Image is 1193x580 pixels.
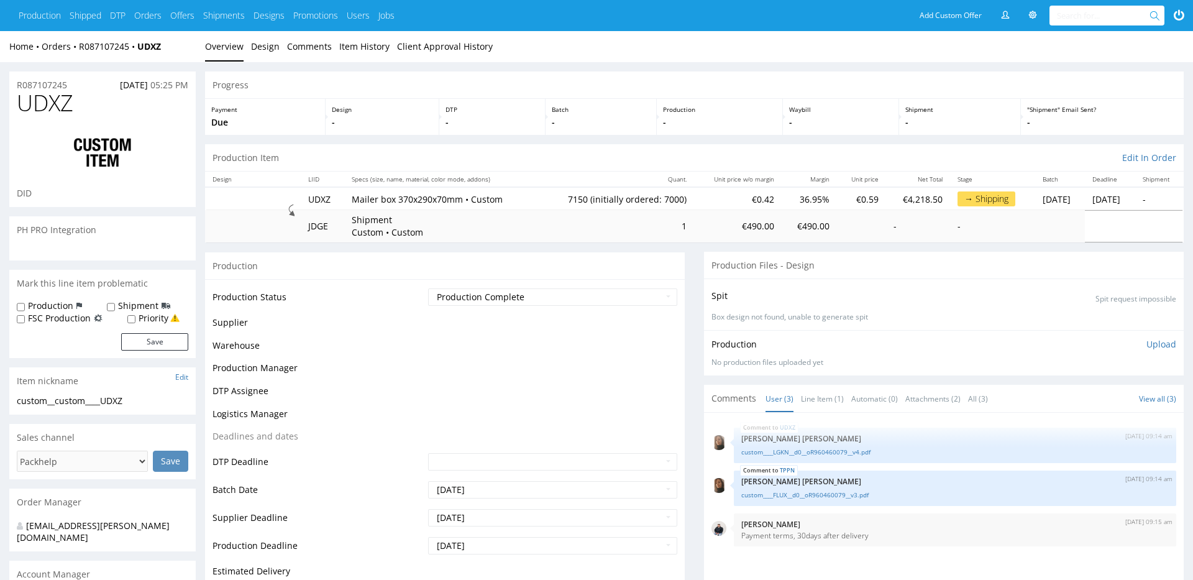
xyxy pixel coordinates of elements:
p: Production [711,338,757,351]
a: Shipped [70,9,101,22]
p: Upload [1146,338,1176,351]
div: [EMAIL_ADDRESS][PERSON_NAME][DOMAIN_NAME] [17,520,179,544]
label: FSC Production [28,312,91,325]
td: Production Status [213,287,425,315]
p: [PERSON_NAME] [741,520,1169,529]
a: Automatic (0) [851,385,898,412]
a: R087107245 [79,40,137,52]
a: DTP [110,9,126,22]
img: yellow_warning_triangle.png [170,313,180,323]
a: User (3) [766,385,793,412]
th: Unit price [837,172,886,187]
a: Line Item (1) [801,385,844,412]
a: Users [347,9,370,22]
img: regular_mini_magick20250217-67-ufcnb1.jpg [711,521,726,536]
p: Spit request impossible [1095,294,1176,305]
a: Designs [254,9,285,22]
p: Mailer box 370x290x70mm • Custom [352,193,531,206]
th: Margin [782,172,837,187]
span: 05:25 PM [150,79,188,91]
a: Home [9,40,42,52]
td: 1 [538,210,694,242]
a: UDXZ [780,423,795,433]
td: 36.95% [782,187,837,210]
p: - [789,116,892,129]
div: No production files uploaded yet [711,357,1176,368]
div: Production [205,252,685,280]
th: LIID [301,172,344,187]
p: [DATE] 09:15 am [1125,517,1172,527]
p: [DATE] 09:14 am [1125,474,1172,484]
a: Orders [42,40,79,52]
p: Production [663,105,777,114]
th: Unit price w/o margin [694,172,782,187]
div: Mark this line item problematic [9,270,196,297]
img: icon-fsc-production-flag.svg [94,312,103,325]
p: Batch [552,105,650,114]
td: €490.00 [782,210,837,242]
td: €0.59 [837,187,886,210]
a: Promotions [293,9,338,22]
td: €490.00 [694,210,782,242]
span: UDXZ [17,91,73,116]
td: Batch Date [213,480,425,508]
p: Production Item [213,152,279,164]
a: Comments [287,31,332,62]
td: 7150 (initially ordered: 7000) [538,187,694,210]
label: Shipment [118,300,158,312]
a: Attachments (2) [905,385,961,412]
p: Shipment [905,105,1015,114]
td: - [886,210,950,242]
p: Payment [211,105,319,114]
td: [DATE] [1035,187,1086,210]
p: "Shipment" Email Sent? [1027,105,1177,114]
td: DTP Assignee [213,384,425,407]
img: icon-shipping-flag.svg [162,300,170,312]
a: Design [251,31,280,62]
div: Progress [205,71,1184,99]
p: - [663,116,777,129]
strong: UDXZ [137,40,161,52]
td: UDXZ [301,187,344,210]
th: Quant. [538,172,694,187]
p: - [905,116,1015,129]
img: icon-production-flag.svg [76,300,82,312]
td: Deadlines and dates [213,429,425,452]
td: Supplier Deadline [213,508,425,536]
a: R087107245 [17,79,67,91]
td: JDGE [301,210,344,242]
td: Production Deadline [213,536,425,564]
td: Warehouse [213,338,425,361]
a: Edit [175,372,188,382]
p: - [332,116,433,129]
td: DTP Deadline [213,452,425,480]
span: Comments [711,392,756,405]
label: Priority [139,312,168,325]
th: Stage [950,172,1035,187]
td: Production Manager [213,361,425,384]
a: All (3) [968,385,988,412]
a: Client Approval History [397,31,493,62]
p: - [446,116,539,129]
a: Jobs [378,9,395,22]
a: TPPN [780,466,795,476]
th: Specs (size, name, material, color mode, addons) [344,172,538,187]
a: Item History [339,31,390,62]
td: Logistics Manager [213,407,425,430]
a: Offers [170,9,194,22]
span: DID [17,187,32,199]
p: - [1027,116,1177,129]
p: [PERSON_NAME] [PERSON_NAME] [741,434,1169,443]
a: Orders [134,9,162,22]
input: Save [153,451,188,472]
div: Order Manager [9,489,196,516]
div: custom__custom____UDXZ [17,395,188,407]
img: mini_magick20220215-216-18q3urg.jpeg [711,478,726,493]
th: Shipment [1135,172,1184,187]
p: Payment terms, 30days after delivery [741,531,1169,540]
p: - [552,116,650,129]
div: Sales channel [9,424,196,451]
p: Spit [711,290,728,302]
a: custom____FLUX__d0__oR960460079__v3.pdf [741,490,1169,500]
